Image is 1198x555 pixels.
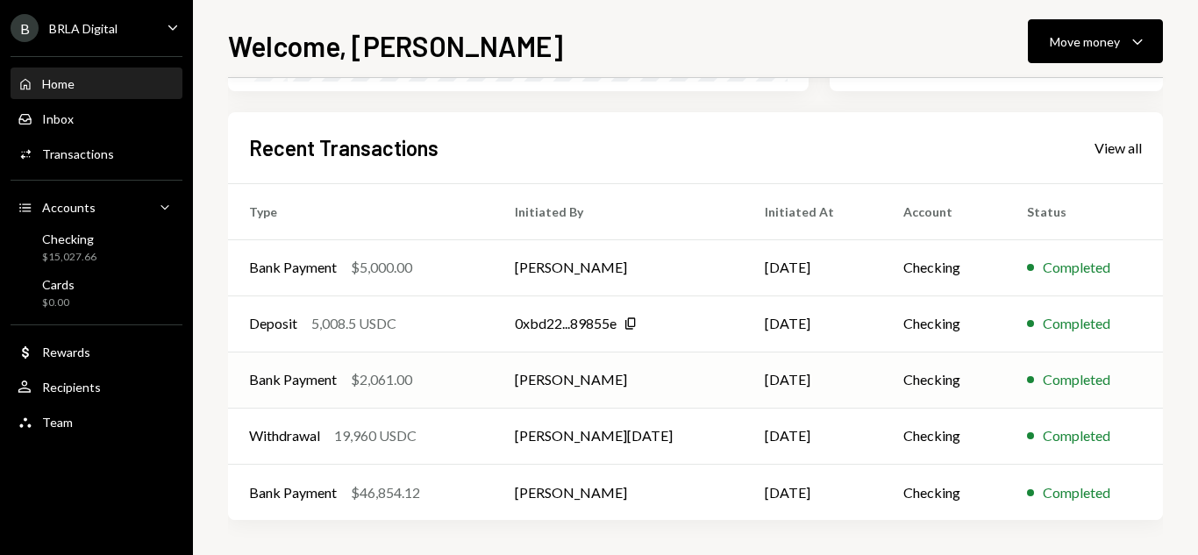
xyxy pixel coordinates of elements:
[42,250,96,265] div: $15,027.66
[11,226,182,268] a: Checking$15,027.66
[494,239,744,295] td: [PERSON_NAME]
[249,133,439,162] h2: Recent Transactions
[882,464,1006,520] td: Checking
[882,295,1006,352] td: Checking
[249,369,337,390] div: Bank Payment
[744,352,883,408] td: [DATE]
[11,14,39,42] div: B
[228,183,494,239] th: Type
[351,482,420,503] div: $46,854.12
[1043,482,1110,503] div: Completed
[42,200,96,215] div: Accounts
[42,111,74,126] div: Inbox
[42,277,75,292] div: Cards
[42,415,73,430] div: Team
[11,272,182,314] a: Cards$0.00
[249,313,297,334] div: Deposit
[744,183,883,239] th: Initiated At
[882,408,1006,464] td: Checking
[515,313,617,334] div: 0xbd22...89855e
[351,257,412,278] div: $5,000.00
[11,103,182,134] a: Inbox
[1095,139,1142,157] div: View all
[882,183,1006,239] th: Account
[249,257,337,278] div: Bank Payment
[494,183,744,239] th: Initiated By
[1043,257,1110,278] div: Completed
[249,482,337,503] div: Bank Payment
[744,295,883,352] td: [DATE]
[42,231,96,246] div: Checking
[1095,138,1142,157] a: View all
[11,68,182,99] a: Home
[744,464,883,520] td: [DATE]
[11,138,182,169] a: Transactions
[42,295,75,310] div: $0.00
[11,336,182,367] a: Rewards
[228,28,563,63] h1: Welcome, [PERSON_NAME]
[1043,369,1110,390] div: Completed
[49,21,118,36] div: BRLA Digital
[42,380,101,395] div: Recipients
[1043,313,1110,334] div: Completed
[882,352,1006,408] td: Checking
[494,352,744,408] td: [PERSON_NAME]
[42,345,90,359] div: Rewards
[1006,183,1163,239] th: Status
[744,408,883,464] td: [DATE]
[11,191,182,223] a: Accounts
[11,406,182,438] a: Team
[334,425,417,446] div: 19,960 USDC
[11,371,182,402] a: Recipients
[1043,425,1110,446] div: Completed
[1028,19,1163,63] button: Move money
[311,313,396,334] div: 5,008.5 USDC
[42,146,114,161] div: Transactions
[351,369,412,390] div: $2,061.00
[882,239,1006,295] td: Checking
[249,425,320,446] div: Withdrawal
[494,464,744,520] td: [PERSON_NAME]
[42,76,75,91] div: Home
[494,408,744,464] td: [PERSON_NAME][DATE]
[1050,32,1120,51] div: Move money
[744,239,883,295] td: [DATE]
